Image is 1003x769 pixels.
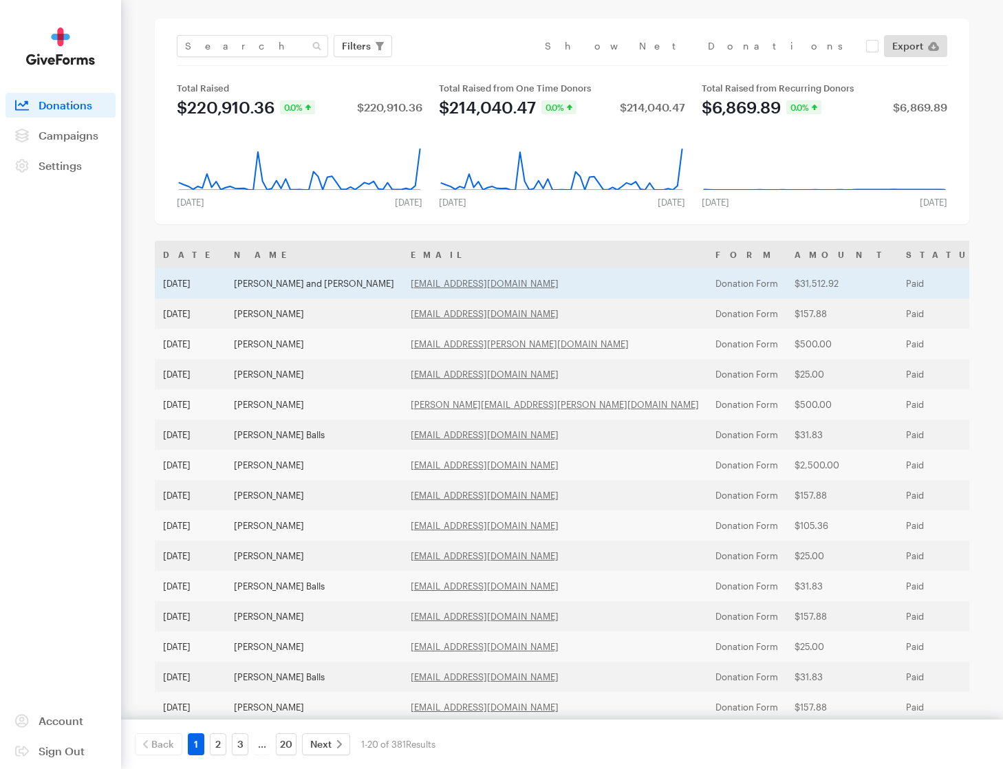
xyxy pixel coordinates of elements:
td: $25.00 [786,359,898,389]
div: $6,869.89 [893,102,947,113]
td: Paid [898,329,999,359]
div: 0.0% [541,100,576,114]
td: $2,500.00 [786,450,898,480]
td: Donation Form [707,601,786,631]
td: [DATE] [155,692,226,722]
div: $6,869.89 [702,99,781,116]
a: Account [6,708,116,733]
td: [PERSON_NAME] [226,450,402,480]
td: $31.83 [786,662,898,692]
a: [EMAIL_ADDRESS][DOMAIN_NAME] [411,369,559,380]
td: Paid [898,268,999,299]
span: Settings [39,159,82,172]
td: Donation Form [707,510,786,541]
a: [EMAIL_ADDRESS][DOMAIN_NAME] [411,550,559,561]
div: [DATE] [387,197,431,208]
td: $157.88 [786,299,898,329]
span: Next [310,736,332,752]
th: Status [898,241,999,268]
a: Sign Out [6,739,116,763]
div: [DATE] [693,197,737,208]
td: Donation Form [707,541,786,571]
div: Total Raised from Recurring Donors [702,83,947,94]
td: $500.00 [786,329,898,359]
span: Account [39,714,83,727]
td: [DATE] [155,359,226,389]
td: [PERSON_NAME] Balls [226,571,402,601]
a: [EMAIL_ADDRESS][DOMAIN_NAME] [411,278,559,289]
div: Total Raised [177,83,422,94]
td: [DATE] [155,541,226,571]
td: Donation Form [707,571,786,601]
td: $31.83 [786,571,898,601]
a: 2 [210,733,226,755]
a: [EMAIL_ADDRESS][DOMAIN_NAME] [411,581,559,592]
a: [EMAIL_ADDRESS][DOMAIN_NAME] [411,671,559,682]
td: Paid [898,420,999,450]
td: [DATE] [155,420,226,450]
td: [PERSON_NAME] [226,692,402,722]
div: $214,040.47 [620,102,685,113]
td: $25.00 [786,541,898,571]
td: Paid [898,450,999,480]
td: [PERSON_NAME] Balls [226,662,402,692]
td: Paid [898,510,999,541]
th: Name [226,241,402,268]
td: Donation Form [707,662,786,692]
a: [EMAIL_ADDRESS][DOMAIN_NAME] [411,641,559,652]
div: [DATE] [649,197,693,208]
div: $220,910.36 [177,99,274,116]
td: Donation Form [707,692,786,722]
td: Paid [898,359,999,389]
span: Filters [342,38,371,54]
td: $157.88 [786,480,898,510]
td: [PERSON_NAME] [226,510,402,541]
td: [DATE] [155,268,226,299]
td: $25.00 [786,631,898,662]
td: [DATE] [155,631,226,662]
a: [EMAIL_ADDRESS][DOMAIN_NAME] [411,459,559,470]
div: 0.0% [786,100,821,114]
td: Paid [898,631,999,662]
td: [DATE] [155,389,226,420]
div: 1-20 of 381 [361,733,435,755]
div: [DATE] [912,197,956,208]
td: Donation Form [707,450,786,480]
a: [PERSON_NAME][EMAIL_ADDRESS][PERSON_NAME][DOMAIN_NAME] [411,399,699,410]
a: [EMAIL_ADDRESS][DOMAIN_NAME] [411,490,559,501]
div: [DATE] [431,197,475,208]
td: [PERSON_NAME] [226,541,402,571]
div: 0.0% [280,100,315,114]
div: $214,040.47 [439,99,536,116]
td: Paid [898,601,999,631]
td: Paid [898,571,999,601]
td: Donation Form [707,631,786,662]
td: [PERSON_NAME] [226,480,402,510]
a: Campaigns [6,123,116,148]
td: Paid [898,692,999,722]
input: Search Name & Email [177,35,328,57]
td: $31,512.92 [786,268,898,299]
span: Campaigns [39,129,98,142]
a: [EMAIL_ADDRESS][DOMAIN_NAME] [411,520,559,531]
td: Donation Form [707,480,786,510]
td: Paid [898,299,999,329]
td: [DATE] [155,480,226,510]
a: Export [884,35,947,57]
a: Settings [6,153,116,178]
a: [EMAIL_ADDRESS][PERSON_NAME][DOMAIN_NAME] [411,338,629,349]
td: $157.88 [786,601,898,631]
th: Date [155,241,226,268]
td: Donation Form [707,299,786,329]
td: Donation Form [707,389,786,420]
td: Donation Form [707,420,786,450]
th: Amount [786,241,898,268]
td: [PERSON_NAME] and [PERSON_NAME] [226,268,402,299]
span: Export [892,38,923,54]
td: [PERSON_NAME] Balls [226,420,402,450]
th: Form [707,241,786,268]
a: Next [302,733,350,755]
td: Donation Form [707,268,786,299]
td: Donation Form [707,359,786,389]
td: [PERSON_NAME] [226,299,402,329]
